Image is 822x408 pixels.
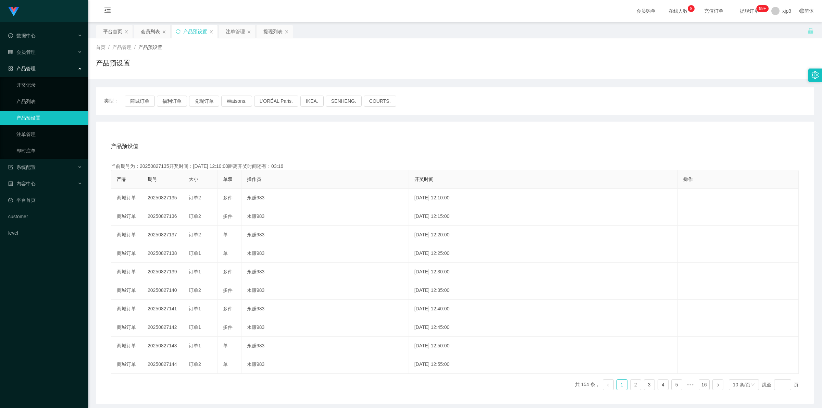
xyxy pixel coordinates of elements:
[409,207,678,226] td: [DATE] 12:15:00
[16,78,82,92] a: 开奖记录
[685,379,696,390] li: 向后 5 页
[247,176,261,182] span: 操作员
[111,337,142,355] td: 商城订单
[8,226,82,240] a: level
[685,379,696,390] span: •••
[112,45,132,50] span: 产品管理
[223,232,228,237] span: 单
[111,281,142,300] td: 商城订单
[736,9,762,13] span: 提现订单
[223,306,233,311] span: 多件
[142,355,183,374] td: 20250827144
[223,361,228,367] span: 单
[111,300,142,318] td: 商城订单
[409,337,678,355] td: [DATE] 12:50:00
[631,380,641,390] a: 2
[665,9,691,13] span: 在线人数
[16,144,82,158] a: 即时注单
[617,380,627,390] a: 1
[223,324,233,330] span: 多件
[111,226,142,244] td: 商城订单
[701,9,727,13] span: 充值订单
[157,96,187,107] button: 福利订单
[189,195,201,200] span: 订单2
[96,0,119,22] i: 图标: menu-fold
[8,181,36,186] span: 内容中心
[223,287,233,293] span: 多件
[221,96,252,107] button: Watsons.
[189,96,219,107] button: 兑现订单
[688,5,695,12] sup: 8
[111,163,799,170] div: 当前期号为：20250827135开奖时间：[DATE] 12:10:00距离开奖时间还有：03:16
[189,287,201,293] span: 订单2
[409,300,678,318] td: [DATE] 12:40:00
[223,176,233,182] span: 单双
[223,343,228,348] span: 单
[142,318,183,337] td: 20250827142
[142,300,183,318] td: 20250827141
[189,306,201,311] span: 订单1
[606,383,610,387] i: 图标: left
[226,25,245,38] div: 注单管理
[142,281,183,300] td: 20250827140
[699,380,709,390] a: 16
[183,25,207,38] div: 产品预设置
[409,318,678,337] td: [DATE] 12:45:00
[8,50,13,54] i: 图标: table
[134,45,136,50] span: /
[189,250,201,256] span: 订单1
[603,379,614,390] li: 上一页
[223,195,233,200] span: 多件
[683,176,693,182] span: 操作
[8,49,36,55] span: 会员管理
[690,5,693,12] p: 8
[811,71,819,79] i: 图标: setting
[409,281,678,300] td: [DATE] 12:35:00
[111,263,142,281] td: 商城订单
[241,355,409,374] td: 永赚983
[103,25,122,38] div: 平台首页
[104,96,125,107] span: 类型：
[189,343,201,348] span: 订单1
[148,176,157,182] span: 期号
[756,5,769,12] sup: 208
[96,58,130,68] h1: 产品预设置
[8,164,36,170] span: 系统配置
[364,96,396,107] button: COURTS.
[223,213,233,219] span: 多件
[762,379,799,390] div: 跳至 页
[108,45,110,50] span: /
[223,269,233,274] span: 多件
[699,379,710,390] li: 16
[8,66,13,71] i: 图标: appstore-o
[162,30,166,34] i: 图标: close
[16,95,82,108] a: 产品列表
[111,142,138,150] span: 产品预设值
[189,176,198,182] span: 大小
[326,96,362,107] button: SENHENG.
[142,207,183,226] td: 20250827136
[141,25,160,38] div: 会员列表
[209,30,213,34] i: 图标: close
[111,189,142,207] td: 商城订单
[8,165,13,170] i: 图标: form
[799,9,804,13] i: 图标: global
[8,210,82,223] a: customer
[644,379,655,390] li: 3
[8,7,19,16] img: logo.9652507e.png
[658,380,668,390] a: 4
[300,96,324,107] button: IKEA.
[241,244,409,263] td: 永赚983
[241,300,409,318] td: 永赚983
[16,127,82,141] a: 注单管理
[409,355,678,374] td: [DATE] 12:55:00
[241,189,409,207] td: 永赚983
[672,380,682,390] a: 5
[616,379,627,390] li: 1
[125,96,155,107] button: 商城订单
[241,207,409,226] td: 永赚983
[142,226,183,244] td: 20250827137
[644,380,655,390] a: 3
[96,45,105,50] span: 首页
[241,226,409,244] td: 永赚983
